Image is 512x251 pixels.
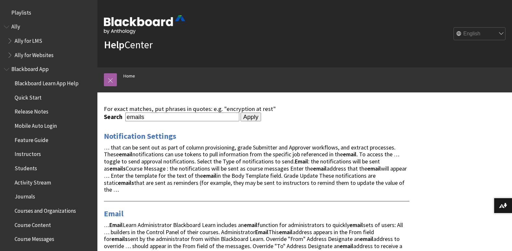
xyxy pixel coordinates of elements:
strong: email [367,165,381,172]
nav: Book outline for Anthology Ally Help [4,21,94,61]
strong: email [203,172,217,179]
strong: Help [104,38,124,51]
a: Email [104,209,123,219]
strong: email [119,150,132,158]
span: Mobile Auto Login [15,120,57,129]
strong: email [340,242,353,250]
span: Instructors [15,149,41,158]
span: Ally for LMS [15,35,42,44]
span: Ally [11,21,20,30]
a: HelpCenter [104,38,153,51]
nav: Book outline for Playlists [4,7,94,18]
strong: emails [118,179,134,186]
a: Notification Settings [104,131,176,141]
span: Quick Start [15,92,42,101]
span: Journals [15,191,35,200]
strong: Email [295,158,308,165]
strong: email [313,165,327,172]
div: For exact matches, put phrases in quotes: e.g. "encryption at rest" [104,105,409,113]
input: Apply [241,113,261,122]
strong: email [244,221,257,229]
strong: email [360,235,373,243]
strong: emails [109,165,126,172]
span: Release Notes [15,106,48,115]
strong: emails [111,235,128,243]
strong: email [349,221,363,229]
span: Courses and Organizations [15,205,76,214]
strong: email [343,150,356,158]
label: Search [104,113,124,121]
select: Site Language Selector [454,28,506,41]
span: Feature Guide [15,135,48,143]
span: Blackboard Learn App Help [15,78,79,87]
span: Blackboard App [11,64,49,73]
span: … that can be sent out as part of column provisioning, grade Submitter and Approver workflows, an... [104,144,407,194]
span: Course Content [15,220,51,228]
span: Playlists [11,7,31,16]
span: Students [15,163,37,172]
strong: Email [255,228,268,236]
strong: Email [109,221,123,229]
img: Blackboard by Anthology [104,15,185,34]
a: Home [123,72,135,80]
span: Activity Stream [15,177,51,186]
span: Course Messages [15,234,54,243]
span: Ally for Websites [15,50,54,58]
strong: email [279,228,293,236]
